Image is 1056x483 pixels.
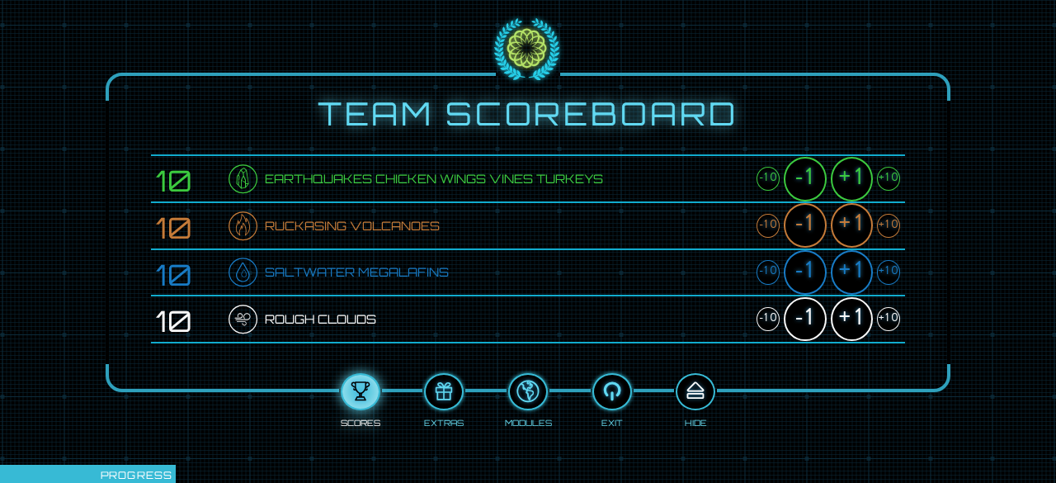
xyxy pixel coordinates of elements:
[491,15,565,84] img: logo_ppa-1c755af25916c3f9a746997ea8451e86.svg
[757,214,780,238] div: -10
[784,203,826,248] div: -1
[877,167,900,191] div: +10
[831,250,873,295] div: +1
[757,167,780,191] div: -10
[156,260,229,285] div: 10
[505,414,552,429] div: Modules
[265,263,449,282] span: Saltwater Megalafins
[685,414,707,429] div: Hide
[156,166,229,191] div: 10
[831,203,873,248] div: +1
[877,260,900,284] div: +10
[784,297,826,342] div: -1
[757,307,780,331] div: -10
[831,157,873,201] div: +1
[156,213,229,238] div: 10
[757,260,780,284] div: -10
[877,307,900,331] div: +10
[151,96,905,130] h1: Team Scoreboard
[784,157,826,201] div: -1
[784,250,826,295] div: -1
[424,414,464,429] div: Extras
[341,414,380,429] div: Scores
[877,214,900,238] div: +10
[601,414,623,429] div: Exit
[265,310,376,329] span: Rough Clouds
[265,216,440,235] span: Ruckasing Volcanoes
[831,297,873,342] div: +1
[156,306,229,331] div: 10
[265,169,603,188] span: Earthquakes chicken Wings Vines Turkeys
